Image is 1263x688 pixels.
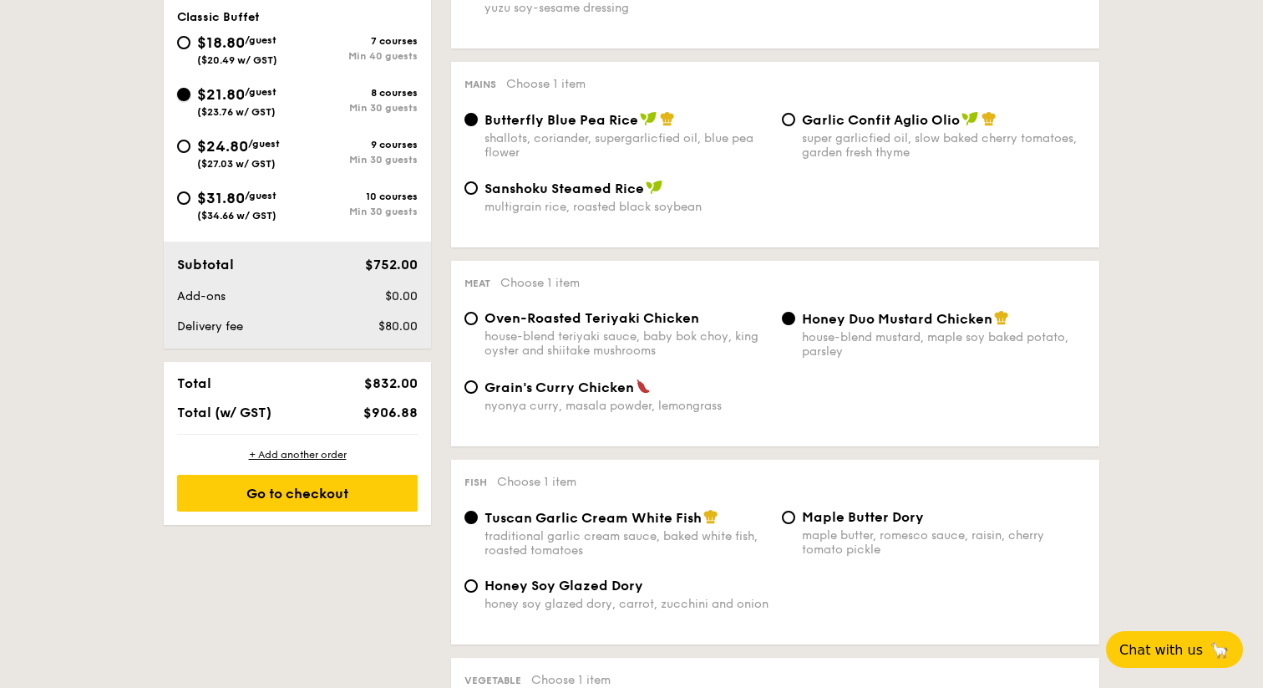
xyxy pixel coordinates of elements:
span: $906.88 [363,405,418,420]
div: 9 courses [297,139,418,150]
div: honey soy glazed dory, carrot, zucchini and onion [484,597,768,611]
div: maple butter, romesco sauce, raisin, cherry tomato pickle [802,528,1086,557]
span: $21.80 [197,85,245,104]
div: 8 courses [297,87,418,99]
span: ($23.76 w/ GST) [197,106,276,118]
div: Min 30 guests [297,154,418,166]
button: Chat with us🦙 [1106,631,1243,668]
span: Choose 1 item [497,475,576,489]
div: 7 courses [297,35,418,47]
input: $18.80/guest($20.49 w/ GST)7 coursesMin 40 guests [177,36,190,49]
div: Min 30 guests [297,206,418,217]
div: traditional garlic cream sauce, baked white fish, roasted tomatoes [484,529,768,558]
span: $80.00 [378,319,418,334]
img: icon-vegan.f8ff3823.svg [961,111,978,126]
input: $24.80/guest($27.03 w/ GST)9 coursesMin 30 guests [177,140,190,153]
input: Tuscan Garlic Cream White Fishtraditional garlic cream sauce, baked white fish, roasted tomatoes [464,511,478,524]
span: Maple Butter Dory [802,509,924,525]
span: ($20.49 w/ GST) [197,54,277,66]
span: Subtotal [177,257,234,273]
div: Min 30 guests [297,102,418,114]
span: /guest [245,190,276,201]
div: 10 courses [297,191,418,202]
span: Meat [464,278,490,289]
div: nyonya curry, masala powder, lemongrass [484,399,768,413]
span: Garlic Confit Aglio Olio [802,112,960,128]
span: Oven-Roasted Teriyaki Chicken [484,310,699,326]
span: Total [177,375,211,391]
span: /guest [245,34,276,46]
input: $31.80/guest($34.66 w/ GST)10 coursesMin 30 guests [177,191,190,205]
span: $0.00 [385,289,418,303]
span: Delivery fee [177,319,243,334]
input: Grain's Curry Chickennyonya curry, masala powder, lemongrass [464,380,478,394]
span: Choose 1 item [506,77,586,91]
span: ($27.03 w/ GST) [197,158,276,170]
div: multigrain rice, roasted black soybean [484,200,768,214]
span: Choose 1 item [500,276,580,290]
span: Tuscan Garlic Cream White Fish [484,510,702,526]
span: /guest [245,86,276,98]
span: 🦙 [1210,640,1230,660]
input: Garlic Confit Aglio Oliosuper garlicfied oil, slow baked cherry tomatoes, garden fresh thyme [782,113,795,126]
span: Honey Duo Mustard Chicken [802,311,992,327]
input: Oven-Roasted Teriyaki Chickenhouse-blend teriyaki sauce, baby bok choy, king oyster and shiitake ... [464,312,478,325]
input: Sanshoku Steamed Ricemultigrain rice, roasted black soybean [464,181,478,195]
span: $24.80 [197,137,248,155]
div: + Add another order [177,448,418,461]
div: Min 40 guests [297,50,418,62]
span: Classic Buffet [177,10,260,24]
div: house-blend mustard, maple soy baked potato, parsley [802,330,1086,359]
span: Chat with us [1119,642,1203,658]
span: Add-ons [177,289,226,303]
img: icon-chef-hat.a58ddaea.svg [660,111,675,126]
span: $31.80 [197,189,245,207]
span: Honey Soy Glazed Dory [484,578,643,594]
span: Mains [464,79,496,90]
span: Choose 1 item [531,673,611,687]
span: Vegetable [464,675,521,686]
img: icon-vegan.f8ff3823.svg [646,180,662,195]
span: $752.00 [365,257,418,273]
span: Total (w/ GST) [177,405,271,420]
span: /guest [248,138,280,150]
img: icon-vegan.f8ff3823.svg [640,111,657,126]
input: Honey Soy Glazed Doryhoney soy glazed dory, carrot, zucchini and onion [464,579,478,593]
span: Fish [464,477,487,488]
div: shallots, coriander, supergarlicfied oil, blue pea flower [484,131,768,160]
span: $832.00 [364,375,418,391]
input: $21.80/guest($23.76 w/ GST)8 coursesMin 30 guests [177,88,190,101]
span: ($34.66 w/ GST) [197,210,276,222]
img: icon-chef-hat.a58ddaea.svg [994,310,1009,325]
input: Butterfly Blue Pea Riceshallots, coriander, supergarlicfied oil, blue pea flower [464,113,478,126]
span: Grain's Curry Chicken [484,380,634,395]
div: super garlicfied oil, slow baked cherry tomatoes, garden fresh thyme [802,131,1086,160]
div: Go to checkout [177,475,418,512]
div: house-blend teriyaki sauce, baby bok choy, king oyster and shiitake mushrooms [484,329,768,358]
input: Honey Duo Mustard Chickenhouse-blend mustard, maple soy baked potato, parsley [782,312,795,325]
span: Butterfly Blue Pea Rice [484,112,638,128]
input: Maple Butter Dorymaple butter, romesco sauce, raisin, cherry tomato pickle [782,511,795,524]
span: Sanshoku Steamed Rice [484,181,644,196]
img: icon-chef-hat.a58ddaea.svg [703,509,718,524]
span: $18.80 [197,33,245,52]
img: icon-spicy.37a8142b.svg [636,379,651,394]
img: icon-chef-hat.a58ddaea.svg [981,111,997,126]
